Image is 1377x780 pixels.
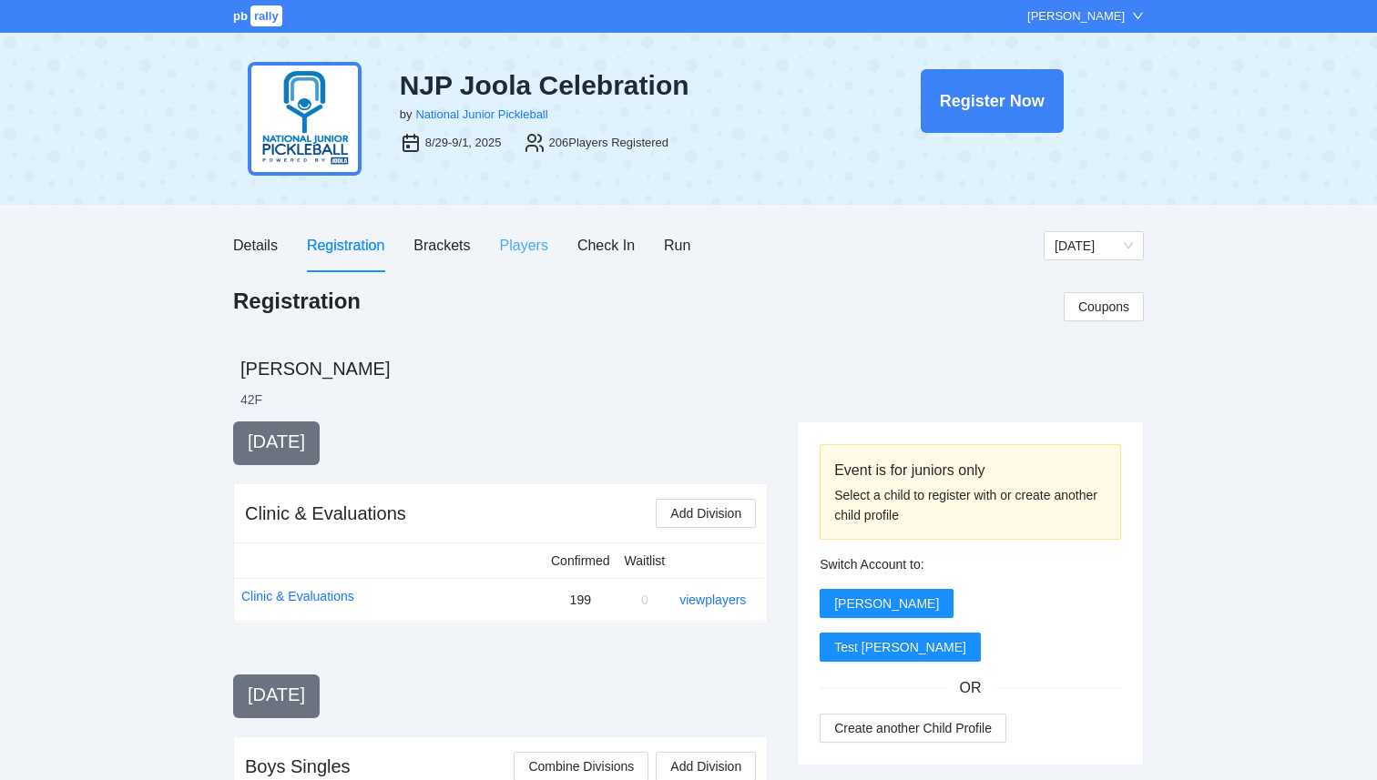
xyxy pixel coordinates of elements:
[250,5,282,26] span: rally
[307,234,384,257] div: Registration
[1027,7,1125,25] div: [PERSON_NAME]
[1132,10,1144,22] span: down
[1055,232,1133,259] span: Saturday
[834,593,939,613] span: [PERSON_NAME]
[500,234,548,257] div: Players
[656,499,756,528] button: Add Division
[245,754,351,779] div: Boys Singles
[248,684,305,704] span: [DATE]
[577,234,635,257] div: Check In
[664,234,690,257] div: Run
[670,756,741,776] span: Add Division
[834,718,992,738] span: Create another Child Profile
[233,287,361,316] h1: Registration
[248,431,305,451] span: [DATE]
[248,62,362,176] img: njp-logo2.png
[549,134,669,152] div: 206 Players Registered
[679,593,746,607] a: view players
[400,69,826,102] div: NJP Joola Celebration
[921,69,1064,133] button: Register Now
[641,593,648,607] span: 0
[240,390,262,409] li: 42 F
[413,234,470,257] div: Brackets
[245,501,406,526] div: Clinic & Evaluations
[425,134,502,152] div: 8/29-9/1, 2025
[551,551,610,571] div: Confirmed
[400,106,413,124] div: by
[820,589,954,618] button: [PERSON_NAME]
[233,9,248,23] span: pb
[415,107,547,121] a: National Junior Pickleball
[834,637,966,657] span: Test [PERSON_NAME]
[233,234,278,257] div: Details
[544,578,617,621] td: 199
[820,633,981,662] button: Test [PERSON_NAME]
[240,356,1144,381] h2: [PERSON_NAME]
[820,554,1121,574] div: Switch Account to:
[241,586,354,606] a: Clinic & Evaluations
[670,503,741,523] span: Add Division
[945,676,996,699] span: OR
[528,756,634,776] span: Combine Divisions
[1064,292,1144,321] button: Coupons
[1078,297,1129,317] span: Coupons
[834,459,1107,481] div: Event is for juniors only
[625,551,666,571] div: Waitlist
[233,9,285,23] a: pbrally
[834,485,1107,525] div: Select a child to register with or create another child profile
[820,714,1006,743] button: Create another Child Profile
